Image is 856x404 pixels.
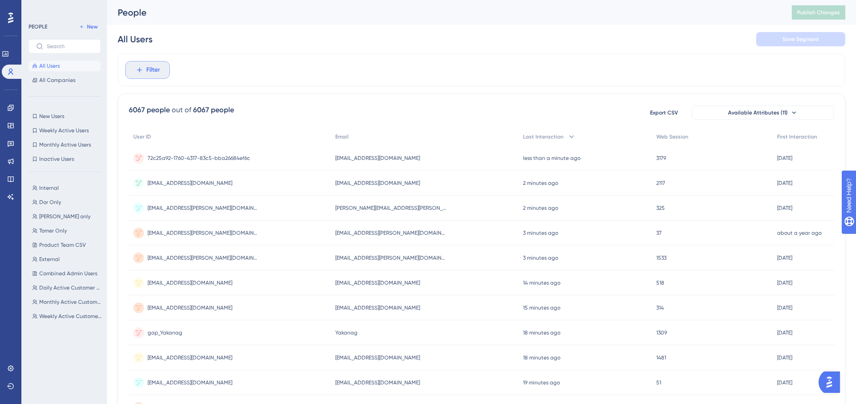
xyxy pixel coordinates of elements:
time: 14 minutes ago [523,280,560,286]
time: [DATE] [777,330,792,336]
span: Tomer Only [39,227,67,234]
span: Filter [146,65,160,75]
span: Last Interaction [523,133,564,140]
div: PEOPLE [29,23,47,30]
span: [EMAIL_ADDRESS][DOMAIN_NAME] [335,279,420,286]
span: 1533 [656,254,667,261]
span: Need Help? [21,2,56,13]
span: New Users [39,113,64,120]
button: Filter [125,61,170,79]
span: [EMAIL_ADDRESS][DOMAIN_NAME] [148,279,232,286]
button: [PERSON_NAME] only [29,211,106,222]
span: New [87,23,98,30]
span: Product Team CSV [39,241,86,249]
span: Monthly Active Users [39,141,91,148]
span: [EMAIL_ADDRESS][DOMAIN_NAME] [335,155,420,162]
span: Export CSV [650,109,678,116]
button: External [29,254,106,265]
time: [DATE] [777,255,792,261]
span: 2117 [656,180,665,187]
span: Yakanag [335,329,358,336]
button: Available Attributes (11) [691,106,834,120]
button: Dor Only [29,197,106,208]
button: New [76,21,101,32]
span: All Companies [39,77,75,84]
button: Save Segment [756,32,845,46]
span: 72c25a92-1760-4317-83c5-bba26684ef6c [148,155,250,162]
div: 6067 people [129,105,170,115]
span: First Interaction [777,133,817,140]
time: less than a minute ago [523,155,580,161]
span: Dor Only [39,199,61,206]
span: [EMAIL_ADDRESS][PERSON_NAME][DOMAIN_NAME] [335,254,447,261]
button: Product Team CSV [29,240,106,250]
span: [EMAIL_ADDRESS][DOMAIN_NAME] [148,379,232,386]
span: [EMAIL_ADDRESS][DOMAIN_NAME] [148,180,232,187]
span: Publish Changes [797,9,840,16]
button: Publish Changes [792,5,845,20]
time: 3 minutes ago [523,255,558,261]
span: [EMAIL_ADDRESS][DOMAIN_NAME] [335,354,420,361]
span: User ID [133,133,151,140]
span: [EMAIL_ADDRESS][PERSON_NAME][DOMAIN_NAME] [148,254,259,261]
time: 15 minutes ago [523,305,560,311]
span: 37 [656,229,662,237]
span: 3179 [656,155,666,162]
span: Weekly Active Customer Users [39,313,103,320]
input: Search [47,43,93,49]
time: 2 minutes ago [523,180,558,186]
time: 18 minutes ago [523,330,560,336]
span: [EMAIL_ADDRESS][PERSON_NAME][DOMAIN_NAME] [148,204,259,212]
button: New Users [29,111,101,122]
span: Email [335,133,349,140]
time: [DATE] [777,180,792,186]
button: Internal [29,183,106,193]
time: [DATE] [777,355,792,361]
span: Web Session [656,133,688,140]
div: out of [172,105,191,115]
time: [DATE] [777,380,792,386]
span: 314 [656,304,664,311]
button: Weekly Active Customer Users [29,311,106,322]
button: Combined Admin Users [29,268,106,279]
span: External [39,256,60,263]
span: Monthly Active Customer Users [39,298,103,306]
div: All Users [118,33,152,45]
span: Inactive Users [39,155,74,163]
span: Daily Active Customer Users [39,284,103,291]
button: Daily Active Customer Users [29,282,106,293]
span: [EMAIL_ADDRESS][DOMAIN_NAME] [148,304,232,311]
button: All Users [29,61,101,71]
button: Monthly Active Users [29,139,101,150]
span: 1309 [656,329,667,336]
span: Combined Admin Users [39,270,97,277]
button: Export CSV [642,106,686,120]
time: [DATE] [777,155,792,161]
span: Available Attributes (11) [728,109,788,116]
span: [EMAIL_ADDRESS][PERSON_NAME][DOMAIN_NAME] [148,229,259,237]
div: 6067 people [193,105,234,115]
button: Tomer Only [29,225,106,236]
span: 325 [656,204,665,212]
span: gap_Yakanag [148,329,182,336]
iframe: UserGuiding AI Assistant Launcher [819,369,845,396]
time: [DATE] [777,305,792,311]
span: [EMAIL_ADDRESS][DOMAIN_NAME] [148,354,232,361]
span: Save Segment [782,36,819,43]
time: 3 minutes ago [523,230,558,236]
span: Internal [39,184,59,192]
button: Monthly Active Customer Users [29,297,106,307]
span: [EMAIL_ADDRESS][PERSON_NAME][DOMAIN_NAME] [335,229,447,237]
span: [PERSON_NAME] only [39,213,91,220]
time: 19 minutes ago [523,380,560,386]
div: People [118,6,770,19]
span: [EMAIL_ADDRESS][DOMAIN_NAME] [335,180,420,187]
button: All Companies [29,75,101,86]
time: 2 minutes ago [523,205,558,211]
button: Weekly Active Users [29,125,101,136]
time: [DATE] [777,280,792,286]
span: 518 [656,279,664,286]
time: 18 minutes ago [523,355,560,361]
span: [EMAIL_ADDRESS][DOMAIN_NAME] [335,304,420,311]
